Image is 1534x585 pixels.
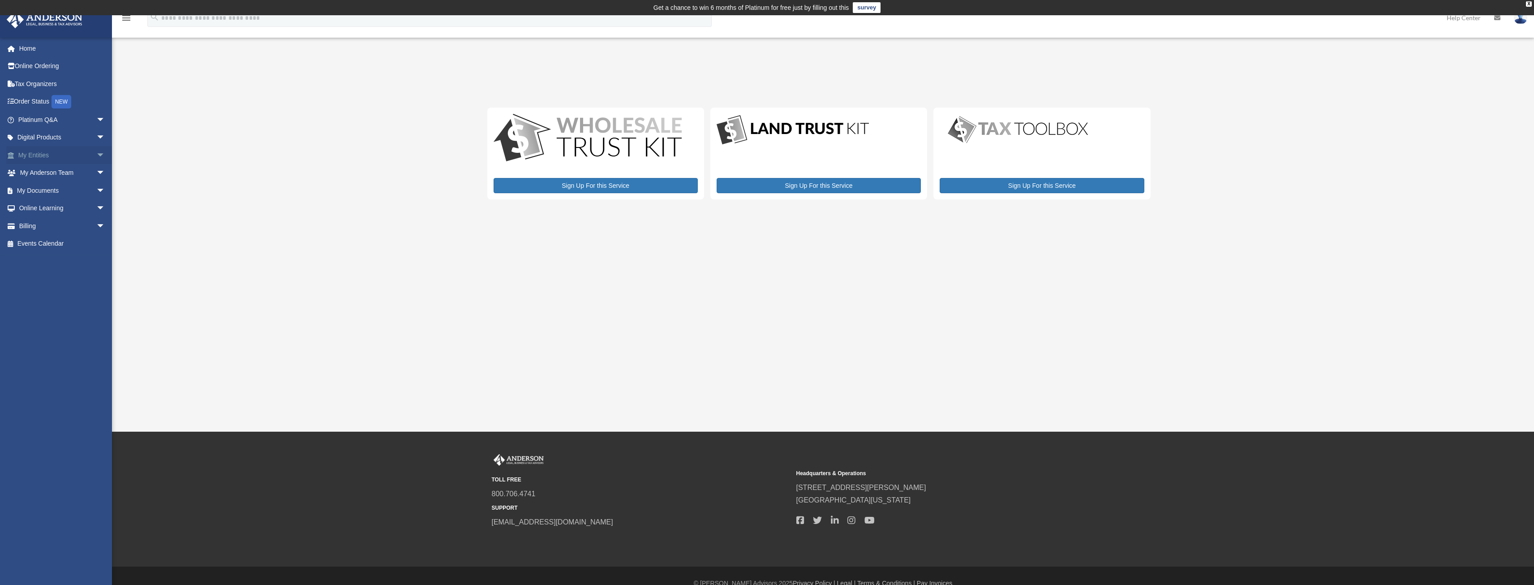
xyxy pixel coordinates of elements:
[494,114,682,164] img: WS-Trust-Kit-lgo-1.jpg
[150,12,159,22] i: search
[6,57,119,75] a: Online Ordering
[1526,1,1532,7] div: close
[4,11,85,28] img: Anderson Advisors Platinum Portal
[6,217,119,235] a: Billingarrow_drop_down
[6,93,119,111] a: Order StatusNEW
[494,178,698,193] a: Sign Up For this Service
[96,146,114,165] span: arrow_drop_down
[52,95,71,108] div: NEW
[6,235,119,253] a: Events Calendar
[96,111,114,129] span: arrow_drop_down
[121,16,132,23] a: menu
[6,111,119,129] a: Platinum Q&Aarrow_drop_down
[492,454,546,466] img: Anderson Advisors Platinum Portal
[6,199,119,217] a: Online Learningarrow_drop_down
[940,114,1096,145] img: taxtoolbox_new-1.webp
[853,2,881,13] a: survey
[492,490,536,498] a: 800.706.4741
[6,164,119,182] a: My Anderson Teamarrow_drop_down
[492,518,613,526] a: [EMAIL_ADDRESS][DOMAIN_NAME]
[6,182,119,199] a: My Documentsarrow_drop_down
[6,75,119,93] a: Tax Organizers
[492,475,790,485] small: TOLL FREE
[6,39,119,57] a: Home
[96,129,114,147] span: arrow_drop_down
[796,484,926,491] a: [STREET_ADDRESS][PERSON_NAME]
[96,182,114,200] span: arrow_drop_down
[653,2,849,13] div: Get a chance to win 6 months of Platinum for free just by filling out this
[796,469,1095,478] small: Headquarters & Operations
[1514,11,1527,24] img: User Pic
[717,114,869,147] img: LandTrust_lgo-1.jpg
[717,178,921,193] a: Sign Up For this Service
[96,199,114,218] span: arrow_drop_down
[6,129,114,147] a: Digital Productsarrow_drop_down
[940,178,1144,193] a: Sign Up For this Service
[6,146,119,164] a: My Entitiesarrow_drop_down
[796,496,911,504] a: [GEOGRAPHIC_DATA][US_STATE]
[96,217,114,235] span: arrow_drop_down
[121,13,132,23] i: menu
[492,503,790,513] small: SUPPORT
[96,164,114,182] span: arrow_drop_down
